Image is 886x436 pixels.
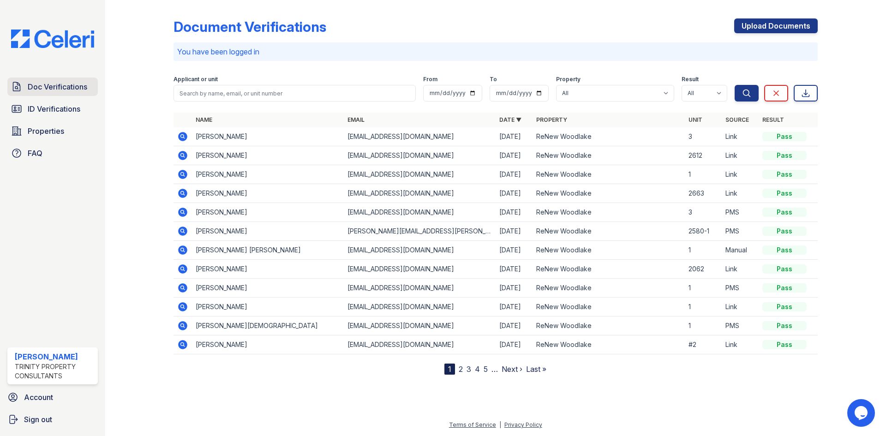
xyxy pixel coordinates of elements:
td: [PERSON_NAME] [192,260,344,279]
div: Pass [762,340,807,349]
td: [PERSON_NAME] [192,203,344,222]
td: 1 [685,279,722,298]
td: Link [722,127,759,146]
td: [DATE] [496,241,533,260]
td: [EMAIL_ADDRESS][DOMAIN_NAME] [344,335,496,354]
a: FAQ [7,144,98,162]
div: | [499,421,501,428]
td: 1 [685,317,722,335]
td: 2580-1 [685,222,722,241]
td: 3 [685,203,722,222]
td: ReNew Woodlake [533,127,684,146]
button: Sign out [4,410,102,429]
a: Doc Verifications [7,78,98,96]
span: ID Verifications [28,103,80,114]
div: [PERSON_NAME] [15,351,94,362]
td: PMS [722,317,759,335]
span: Doc Verifications [28,81,87,92]
td: 3 [685,127,722,146]
td: Link [722,335,759,354]
span: FAQ [28,148,42,159]
div: Pass [762,245,807,255]
td: ReNew Woodlake [533,146,684,165]
td: [DATE] [496,298,533,317]
td: Link [722,165,759,184]
td: ReNew Woodlake [533,279,684,298]
div: 1 [444,364,455,375]
td: [EMAIL_ADDRESS][DOMAIN_NAME] [344,203,496,222]
td: [PERSON_NAME] [PERSON_NAME] [192,241,344,260]
td: [PERSON_NAME][DEMOGRAPHIC_DATA] [192,317,344,335]
a: 5 [484,364,488,374]
a: Unit [688,116,702,123]
a: Privacy Policy [504,421,542,428]
label: From [423,76,437,83]
td: 1 [685,165,722,184]
td: PMS [722,203,759,222]
td: [DATE] [496,260,533,279]
td: [DATE] [496,222,533,241]
td: Manual [722,241,759,260]
td: Link [722,184,759,203]
label: Property [556,76,581,83]
td: ReNew Woodlake [533,203,684,222]
td: [PERSON_NAME] [192,146,344,165]
a: Date ▼ [499,116,521,123]
span: Properties [28,125,64,137]
a: Property [536,116,567,123]
td: 1 [685,298,722,317]
input: Search by name, email, or unit number [174,85,416,102]
p: You have been logged in [177,46,814,57]
td: [PERSON_NAME] [192,165,344,184]
a: Account [4,388,102,406]
td: ReNew Woodlake [533,184,684,203]
div: Pass [762,208,807,217]
td: [EMAIL_ADDRESS][DOMAIN_NAME] [344,241,496,260]
div: Document Verifications [174,18,326,35]
a: Upload Documents [734,18,818,33]
span: Sign out [24,414,52,425]
td: ReNew Woodlake [533,298,684,317]
label: Applicant or unit [174,76,218,83]
td: [EMAIL_ADDRESS][DOMAIN_NAME] [344,260,496,279]
td: ReNew Woodlake [533,165,684,184]
td: [EMAIL_ADDRESS][DOMAIN_NAME] [344,127,496,146]
a: ID Verifications [7,100,98,118]
td: [DATE] [496,335,533,354]
div: Trinity Property Consultants [15,362,94,381]
td: [PERSON_NAME] [192,335,344,354]
a: Email [347,116,365,123]
a: Name [196,116,212,123]
td: [EMAIL_ADDRESS][DOMAIN_NAME] [344,317,496,335]
img: CE_Logo_Blue-a8612792a0a2168367f1c8372b55b34899dd931a85d93a1a3d3e32e68fde9ad4.png [4,30,102,48]
td: 2663 [685,184,722,203]
div: Pass [762,151,807,160]
label: Result [682,76,699,83]
a: Terms of Service [449,421,496,428]
div: Pass [762,283,807,293]
td: [EMAIL_ADDRESS][DOMAIN_NAME] [344,165,496,184]
td: [EMAIL_ADDRESS][DOMAIN_NAME] [344,146,496,165]
a: 4 [475,364,480,374]
td: [EMAIL_ADDRESS][DOMAIN_NAME] [344,184,496,203]
a: Properties [7,122,98,140]
td: #2 [685,335,722,354]
td: 2612 [685,146,722,165]
a: 3 [467,364,471,374]
td: PMS [722,222,759,241]
a: Result [762,116,784,123]
td: [PERSON_NAME][EMAIL_ADDRESS][PERSON_NAME][DOMAIN_NAME] [344,222,496,241]
td: PMS [722,279,759,298]
td: [DATE] [496,165,533,184]
a: Source [725,116,749,123]
div: Pass [762,170,807,179]
a: Last » [526,364,546,374]
td: [DATE] [496,146,533,165]
td: ReNew Woodlake [533,260,684,279]
div: Pass [762,227,807,236]
td: [PERSON_NAME] [192,184,344,203]
td: [EMAIL_ADDRESS][DOMAIN_NAME] [344,279,496,298]
td: [PERSON_NAME] [192,127,344,146]
div: Pass [762,264,807,274]
td: ReNew Woodlake [533,335,684,354]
